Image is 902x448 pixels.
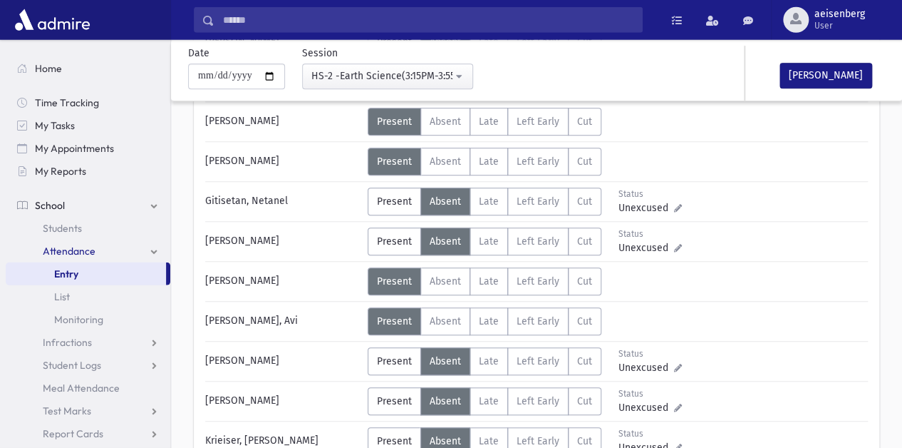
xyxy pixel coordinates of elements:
span: Cut [577,116,592,128]
div: AttTypes [368,108,601,136]
a: School [6,194,170,217]
div: Status [618,427,682,440]
span: Late [479,355,499,367]
span: Present [377,156,412,168]
span: Cut [577,235,592,248]
span: Meal Attendance [43,382,120,394]
span: Cut [577,275,592,287]
span: Late [479,156,499,168]
span: Left Early [517,235,559,248]
div: [PERSON_NAME] [198,228,368,255]
span: My Reports [35,165,86,178]
span: Test Marks [43,404,91,417]
span: Late [479,315,499,327]
span: Left Early [517,315,559,327]
span: Present [377,315,412,327]
span: Unexcused [618,360,674,375]
span: My Tasks [35,119,75,132]
a: Monitoring [6,308,170,331]
img: AdmirePro [11,6,93,34]
span: Monitoring [54,313,103,326]
span: School [35,199,65,212]
label: Date [188,46,209,61]
span: List [54,290,70,303]
span: Absent [430,315,461,327]
div: [PERSON_NAME] [198,268,368,295]
a: Meal Attendance [6,377,170,399]
span: Infractions [43,336,92,349]
button: HS-2 -Earth Science(3:15PM-3:55PM) [302,63,473,89]
span: Home [35,62,62,75]
span: Late [479,235,499,248]
span: aeisenberg [814,9,865,20]
a: Home [6,57,170,80]
span: Absent [430,435,461,447]
a: Attendance [6,240,170,263]
div: [PERSON_NAME] [198,347,368,375]
span: Present [377,395,412,407]
span: Cut [577,195,592,208]
span: Present [377,435,412,447]
span: Present [377,116,412,128]
div: [PERSON_NAME] [198,108,368,136]
a: Report Cards [6,422,170,445]
div: Status [618,347,682,360]
a: My Appointments [6,137,170,160]
span: Cut [577,156,592,168]
div: [PERSON_NAME] [198,148,368,175]
span: Left Early [517,355,559,367]
button: [PERSON_NAME] [779,63,872,88]
div: AttTypes [368,188,601,215]
span: User [814,20,865,31]
span: Unexcused [618,400,674,415]
span: Student Logs [43,359,101,372]
span: Late [479,275,499,287]
span: Absent [430,156,461,168]
span: Present [377,235,412,248]
div: AttTypes [368,268,601,295]
span: Present [377,275,412,287]
div: Status [618,387,682,400]
a: Students [6,217,170,240]
a: List [6,285,170,308]
div: AttTypes [368,387,601,415]
span: Students [43,222,82,235]
a: Student Logs [6,354,170,377]
a: My Reports [6,160,170,183]
span: Left Early [517,116,559,128]
span: Report Cards [43,427,103,440]
div: AttTypes [368,228,601,255]
label: Session [302,46,338,61]
span: Present [377,195,412,208]
span: Present [377,355,412,367]
input: Search [214,7,642,33]
span: Left Early [517,195,559,208]
div: AttTypes [368,347,601,375]
div: AttTypes [368,148,601,175]
span: Absent [430,395,461,407]
span: Absent [430,116,461,128]
div: Gitisetan, Netanel [198,188,368,215]
span: Cut [577,315,592,327]
a: Time Tracking [6,91,170,114]
span: Late [479,195,499,208]
div: Status [618,228,682,240]
div: HS-2 -Earth Science(3:15PM-3:55PM) [311,68,452,83]
span: Cut [577,355,592,367]
div: [PERSON_NAME], Avi [198,307,368,335]
span: Time Tracking [35,96,99,109]
span: Unexcused [618,200,674,215]
span: Late [479,116,499,128]
div: Status [618,188,682,200]
a: Infractions [6,331,170,354]
span: My Appointments [35,142,114,155]
a: Test Marks [6,399,170,422]
span: Absent [430,235,461,248]
span: Attendance [43,245,95,258]
div: AttTypes [368,307,601,335]
a: Entry [6,263,166,285]
div: [PERSON_NAME] [198,387,368,415]
span: Absent [430,275,461,287]
span: Left Early [517,275,559,287]
span: Unexcused [618,240,674,255]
